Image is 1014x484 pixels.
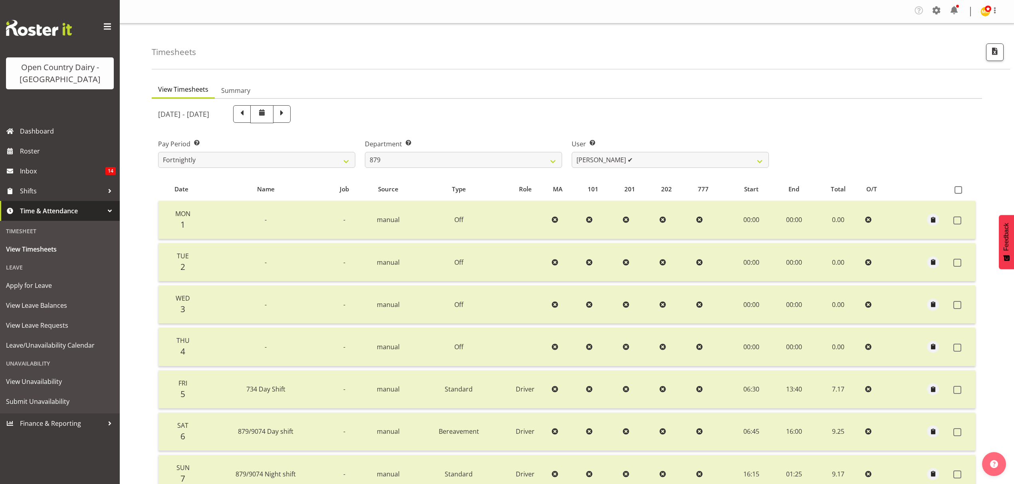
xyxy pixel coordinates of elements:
[866,185,894,194] div: O/T
[2,315,118,335] a: View Leave Requests
[698,185,725,194] div: 777
[158,85,208,94] span: View Timesheets
[735,185,769,194] div: Start
[180,388,185,399] span: 5
[516,385,535,393] span: Driver
[2,372,118,392] a: View Unavailability
[661,185,689,194] div: 202
[343,300,345,309] span: -
[730,413,773,451] td: 06:45
[730,201,773,239] td: 00:00
[814,370,862,409] td: 7.17
[177,252,189,260] span: Tue
[180,219,185,230] span: 1
[773,370,814,409] td: 13:40
[265,215,267,224] span: -
[377,470,400,478] span: manual
[221,86,250,95] span: Summary
[416,243,502,281] td: Off
[416,370,502,409] td: Standard
[516,427,535,436] span: Driver
[158,139,355,149] label: Pay Period
[180,431,185,442] span: 6
[2,223,118,239] div: Timesheet
[163,185,200,194] div: Date
[773,243,814,281] td: 00:00
[177,421,188,430] span: Sat
[990,460,998,468] img: help-xxl-2.png
[1003,223,1010,251] span: Feedback
[178,379,187,388] span: Fri
[6,395,114,407] span: Submit Unavailability
[420,185,497,194] div: Type
[343,215,345,224] span: -
[814,243,862,281] td: 0.00
[588,185,615,194] div: 101
[176,294,190,303] span: Wed
[2,392,118,411] a: Submit Unavailability
[176,336,190,345] span: Thu
[238,427,293,436] span: 879/9074 Day shift
[343,427,345,436] span: -
[778,185,810,194] div: End
[6,339,114,351] span: Leave/Unavailability Calendar
[343,258,345,267] span: -
[6,20,72,36] img: Rosterit website logo
[6,279,114,291] span: Apply for Leave
[265,300,267,309] span: -
[2,275,118,295] a: Apply for Leave
[416,201,502,239] td: Off
[377,300,400,309] span: manual
[377,258,400,267] span: manual
[20,165,105,177] span: Inbox
[332,185,357,194] div: Job
[180,473,185,484] span: 7
[819,185,857,194] div: Total
[814,285,862,324] td: 0.00
[730,285,773,324] td: 00:00
[6,319,114,331] span: View Leave Requests
[2,335,118,355] a: Leave/Unavailability Calendar
[180,303,185,315] span: 3
[152,47,196,57] h4: Timesheets
[20,205,104,217] span: Time & Attendance
[20,125,116,137] span: Dashboard
[814,328,862,366] td: 0.00
[6,299,114,311] span: View Leave Balances
[773,285,814,324] td: 00:00
[980,7,990,16] img: milk-reception-awarua7542.jpg
[986,43,1004,61] button: Export CSV
[416,285,502,324] td: Off
[180,261,185,272] span: 2
[365,139,562,149] label: Department
[343,385,345,393] span: -
[730,370,773,409] td: 06:30
[176,463,190,472] span: Sun
[265,258,267,267] span: -
[814,201,862,239] td: 0.00
[730,243,773,281] td: 00:00
[730,328,773,366] td: 00:00
[343,470,345,478] span: -
[175,209,190,218] span: Mon
[6,376,114,388] span: View Unavailability
[416,328,502,366] td: Off
[773,328,814,366] td: 00:00
[624,185,652,194] div: 201
[236,470,296,478] span: 879/9074 Night shift
[416,413,502,451] td: Bereavement
[999,215,1014,269] button: Feedback - Show survey
[516,470,535,478] span: Driver
[377,427,400,436] span: manual
[20,185,104,197] span: Shifts
[572,139,769,149] label: User
[2,355,118,372] div: Unavailability
[209,185,323,194] div: Name
[20,417,104,429] span: Finance & Reporting
[158,110,209,118] h5: [DATE] - [DATE]
[180,346,185,357] span: 4
[507,185,544,194] div: Role
[2,295,118,315] a: View Leave Balances
[377,385,400,393] span: manual
[814,413,862,451] td: 9.25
